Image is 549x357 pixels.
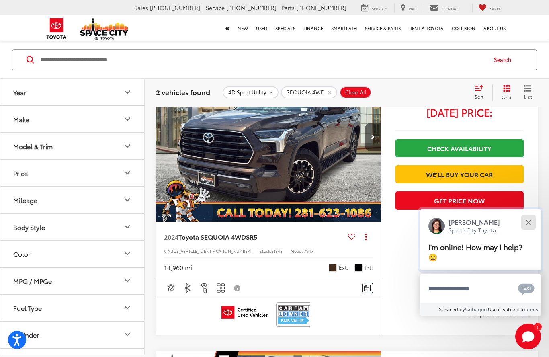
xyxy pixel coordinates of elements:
[518,283,535,295] svg: Text
[281,4,295,12] span: Parts
[164,232,345,241] a: 2024Toyota SEQUOIA 4WDSR5
[515,324,541,349] button: Toggle Chat Window
[172,248,252,254] span: [US_VEHICLE_IDENTIFICATION_NUMBER]
[420,209,541,316] div: Close[PERSON_NAME]Space City ToyotaI'm online! How may I help? 😀Type your messageChat with SMSSen...
[486,49,523,70] button: Search
[492,84,518,100] button: Grid View
[13,88,26,96] div: Year
[260,248,271,254] span: Stock:
[246,232,257,241] span: SR5
[287,89,325,96] span: SEQUOIA 4WD
[291,248,304,254] span: Model:
[182,283,193,293] img: Bluetooth®
[449,217,500,226] p: [PERSON_NAME]
[156,53,382,222] img: 2024 Toyota SEQUOIA 4WD SR5 HYBRID
[537,325,539,328] span: 1
[327,15,361,41] a: SmartPath
[281,86,337,98] button: remove SEQUOIA%204WD
[0,267,145,293] button: MPG / MPGeMPG / MPGe
[304,248,313,254] span: 7947
[472,4,508,12] a: My Saved Vehicles
[395,108,524,116] span: [DATE] Price:
[365,264,373,271] span: Int.
[164,232,178,241] span: 2024
[296,4,346,12] span: [PHONE_NUMBER]
[490,6,502,11] span: Saved
[221,15,234,41] a: Home
[449,226,500,234] p: Space City Toyota
[518,84,538,100] button: List View
[231,280,244,297] button: View Disclaimer
[345,89,367,96] span: Clear All
[252,15,271,41] a: Used
[362,283,373,293] button: Comments
[278,304,310,325] img: CarFax One Owner
[0,321,145,347] button: CylinderCylinder
[164,263,192,272] div: 14,960 mi
[395,191,524,209] button: Get Price Now
[361,15,405,41] a: Service & Parts
[0,106,145,132] button: MakeMake
[0,240,145,267] button: ColorColor
[339,264,348,271] span: Ext.
[123,141,132,151] div: Model & Trim
[123,87,132,97] div: Year
[0,213,145,240] button: Body StyleBody Style
[0,133,145,159] button: Model & TrimModel & Trim
[520,213,537,231] button: Close
[234,15,252,41] a: New
[365,234,367,240] span: dropdown dots
[502,93,512,100] span: Grid
[13,196,37,203] div: Mileage
[271,15,299,41] a: Specials
[13,142,53,150] div: Model & Trim
[0,160,145,186] button: PricePrice
[0,187,145,213] button: MileageMileage
[0,79,145,105] button: YearYear
[424,4,466,12] a: Contact
[329,264,337,272] span: Smoked Mesquite
[405,15,448,41] a: Rent a Toyota
[223,86,279,98] button: remove 4D%20Sport%20Utility
[164,248,172,254] span: VIN:
[123,249,132,259] div: Color
[395,165,524,183] a: We'll Buy Your Car
[359,230,373,244] button: Actions
[41,16,72,42] img: Toyota
[428,242,522,262] span: I'm online! How may I help? 😀
[372,6,387,11] span: Service
[394,4,422,12] a: Map
[524,93,532,100] span: List
[80,18,128,40] img: Space City Toyota
[442,6,460,11] span: Contact
[150,4,200,12] span: [PHONE_NUMBER]
[340,86,371,98] button: Clear All
[166,283,176,293] img: Adaptive Cruise Control
[40,50,486,69] input: Search by Make, Model, or Keyword
[13,330,39,338] div: Cylinder
[516,279,537,297] button: Chat with SMS
[354,264,363,272] span: Black
[420,274,541,303] textarea: Type your message
[13,169,28,176] div: Price
[221,306,268,319] img: Toyota Certified Used Vehicles
[123,168,132,178] div: Price
[13,115,29,123] div: Make
[156,53,382,222] a: 2024 Toyota SEQUOIA 4WD SR5 HYBRID2024 Toyota SEQUOIA 4WD SR5 HYBRID2024 Toyota SEQUOIA 4WD SR5 H...
[123,330,132,339] div: Cylinder
[123,195,132,205] div: Mileage
[395,139,524,157] a: Check Availability
[271,248,283,254] span: S1348
[13,223,45,230] div: Body Style
[465,306,488,312] a: Gubagoo.
[0,294,145,320] button: Fuel TypeFuel Type
[216,283,226,293] img: 3rd Row Seating
[123,303,132,312] div: Fuel Type
[199,283,209,293] img: Remote Start
[156,87,210,96] span: 2 vehicles found
[134,4,148,12] span: Sales
[156,53,382,222] div: 2024 Toyota SEQUOIA 4WD SR5 0
[448,15,479,41] a: Collision
[13,277,52,284] div: MPG / MPGe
